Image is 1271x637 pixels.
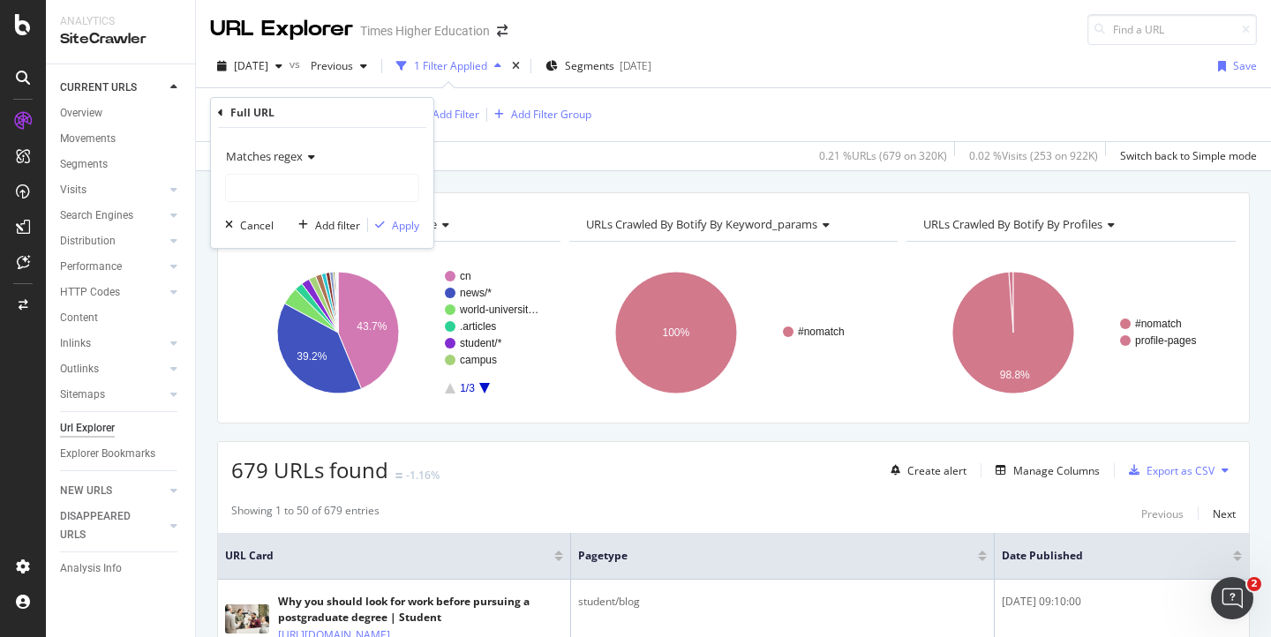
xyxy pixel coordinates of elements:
[60,334,165,353] a: Inlinks
[60,130,116,148] div: Movements
[662,326,689,339] text: 100%
[60,206,133,225] div: Search Engines
[1000,369,1030,381] text: 98.8%
[1087,14,1257,45] input: Find a URL
[60,29,181,49] div: SiteCrawler
[60,559,122,578] div: Analysis Info
[1120,148,1257,163] div: Switch back to Simple mode
[460,287,492,299] text: news/*
[60,309,98,327] div: Content
[497,25,508,37] div: arrow-right-arrow-left
[1002,594,1242,610] div: [DATE] 09:10:00
[1135,318,1182,330] text: #nomatch
[460,270,471,282] text: cn
[218,216,274,234] button: Cancel
[291,216,360,234] button: Add filter
[1141,503,1184,524] button: Previous
[60,104,183,123] a: Overview
[60,232,116,251] div: Distribution
[60,559,183,578] a: Analysis Info
[210,52,290,80] button: [DATE]
[60,104,102,123] div: Overview
[60,283,165,302] a: HTTP Codes
[60,360,165,378] a: Outlinks
[297,350,327,363] text: 39.2%
[1233,58,1257,73] div: Save
[907,463,966,478] div: Create alert
[60,482,112,500] div: NEW URLS
[60,206,165,225] a: Search Engines
[460,337,502,349] text: student/*
[60,482,165,500] a: NEW URLS
[60,181,86,199] div: Visits
[60,155,108,174] div: Segments
[1013,463,1100,478] div: Manage Columns
[60,386,105,404] div: Sitemaps
[578,548,951,564] span: pagetype
[304,58,353,73] span: Previous
[460,382,475,394] text: 1/3
[60,79,165,97] a: CURRENT URLS
[230,105,275,120] div: Full URL
[231,256,556,409] svg: A chart.
[1135,334,1196,347] text: profile-pages
[231,455,388,484] span: 679 URLs found
[578,594,987,610] div: student/blog
[432,107,479,122] div: Add Filter
[1122,456,1215,484] button: Export as CSV
[60,334,91,353] div: Inlinks
[1002,548,1207,564] span: Date Published
[60,507,149,544] div: DISAPPEARED URLS
[60,155,183,174] a: Segments
[487,104,591,125] button: Add Filter Group
[1147,463,1215,478] div: Export as CSV
[920,210,1220,238] h4: URLs Crawled By Botify By profiles
[60,309,183,327] a: Content
[60,283,120,302] div: HTTP Codes
[923,216,1102,232] span: URLs Crawled By Botify By profiles
[234,58,268,73] span: 2025 Sep. 26th
[60,507,165,544] a: DISAPPEARED URLS
[414,58,487,73] div: 1 Filter Applied
[225,548,550,564] span: URL Card
[459,304,538,316] text: world-universit…
[884,456,966,484] button: Create alert
[210,14,353,44] div: URL Explorer
[1211,52,1257,80] button: Save
[569,256,894,409] svg: A chart.
[586,216,817,232] span: URLs Crawled By Botify By keyword_params
[798,326,845,338] text: #nomatch
[1211,577,1253,619] iframe: Intercom live chat
[231,503,380,524] div: Showing 1 to 50 of 679 entries
[60,419,183,438] a: Url Explorer
[511,107,591,122] div: Add Filter Group
[60,419,115,438] div: Url Explorer
[508,57,523,75] div: times
[278,594,563,626] div: Why you should look for work before pursuing a postgraduate degree | Student
[389,52,508,80] button: 1 Filter Applied
[315,218,360,233] div: Add filter
[1213,506,1236,521] div: Next
[60,445,183,463] a: Explorer Bookmarks
[225,604,269,633] img: main image
[906,256,1231,409] svg: A chart.
[819,148,947,163] div: 0.21 % URLs ( 679 on 320K )
[60,360,99,378] div: Outlinks
[989,460,1100,481] button: Manage Columns
[538,52,658,80] button: Segments[DATE]
[460,354,497,366] text: campus
[1113,142,1257,170] button: Switch back to Simple mode
[290,56,304,71] span: vs
[969,148,1098,163] div: 0.02 % Visits ( 253 on 922K )
[60,14,181,29] div: Analytics
[357,320,387,333] text: 43.7%
[60,445,155,463] div: Explorer Bookmarks
[583,210,883,238] h4: URLs Crawled By Botify By keyword_params
[1247,577,1261,591] span: 2
[409,104,479,125] button: Add Filter
[1141,506,1184,521] div: Previous
[406,468,440,483] div: -1.16%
